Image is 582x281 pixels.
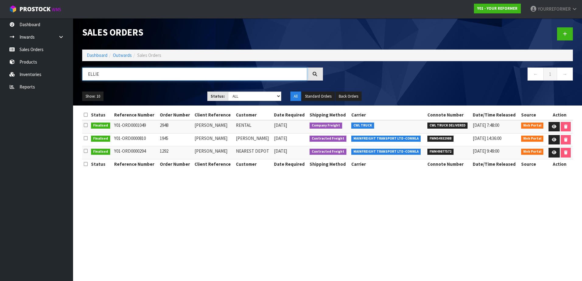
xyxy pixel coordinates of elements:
[471,110,520,120] th: Date/Time Released
[158,133,193,146] td: 1945
[350,110,426,120] th: Carrier
[308,110,350,120] th: Shipping Method
[211,94,225,99] strong: Status:
[308,159,350,169] th: Shipping Method
[521,123,544,129] span: Web Portal
[310,136,346,142] span: Contracted Freight
[274,135,287,141] span: [DATE]
[193,146,234,159] td: [PERSON_NAME]
[427,149,454,155] span: FWM49877572
[158,120,193,133] td: 2948
[193,110,234,120] th: Client Reference
[427,136,454,142] span: FWM54932988
[91,149,110,155] span: Finalised
[158,110,193,120] th: Order Number
[520,110,546,120] th: Source
[521,136,544,142] span: Web Portal
[87,52,107,58] a: Dashboard
[290,92,301,101] button: All
[521,149,544,155] span: Web Portal
[234,146,272,159] td: NEAREST DEPOT
[113,110,158,120] th: Reference Number
[89,110,113,120] th: Status
[543,68,557,81] a: 1
[274,122,287,128] span: [DATE]
[520,159,546,169] th: Source
[426,110,471,120] th: Connote Number
[427,123,468,129] span: CWL TRUCK DELIVERED
[82,68,307,81] input: Search sales orders
[546,159,573,169] th: Action
[137,52,161,58] span: Sales Orders
[193,133,234,146] td: [PERSON_NAME]
[234,159,272,169] th: Customer
[335,92,362,101] button: Back Orders
[302,92,335,101] button: Standard Orders
[113,120,158,133] td: Y01-ORD0001049
[351,149,421,155] span: MAINFREIGHT TRANSPORT LTD -CONWLA
[274,148,287,154] span: [DATE]
[473,122,499,128] span: [DATE] 7:48:00
[546,110,573,120] th: Action
[158,146,193,159] td: 1292
[234,110,272,120] th: Customer
[557,68,573,81] a: →
[332,68,573,82] nav: Page navigation
[113,146,158,159] td: Y01-ORD0000294
[158,159,193,169] th: Order Number
[82,92,103,101] button: Show: 10
[473,135,501,141] span: [DATE] 14:36:00
[89,159,113,169] th: Status
[426,159,471,169] th: Connote Number
[473,148,499,154] span: [DATE] 9:49:00
[528,68,544,81] a: ←
[234,120,272,133] td: RENTAL
[272,159,308,169] th: Date Required
[113,52,132,58] a: Outwards
[52,7,61,12] small: WMS
[351,123,374,129] span: CWL TRUCK
[272,110,308,120] th: Date Required
[234,133,272,146] td: [PERSON_NAME]
[193,120,234,133] td: [PERSON_NAME]
[310,123,342,129] span: Company Freight
[350,159,426,169] th: Carrier
[477,6,517,11] strong: Y01 - YOUR REFORMER
[193,159,234,169] th: Client Reference
[113,159,158,169] th: Reference Number
[91,123,110,129] span: Finalised
[310,149,346,155] span: Contracted Freight
[351,136,421,142] span: MAINFREIGHT TRANSPORT LTD -CONWLA
[471,159,520,169] th: Date/Time Released
[91,136,110,142] span: Finalised
[9,5,17,13] img: cube-alt.png
[19,5,51,13] span: ProStock
[82,27,323,38] h1: Sales Orders
[538,6,571,12] span: YOURREFORMER
[113,133,158,146] td: Y01-ORD0000810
